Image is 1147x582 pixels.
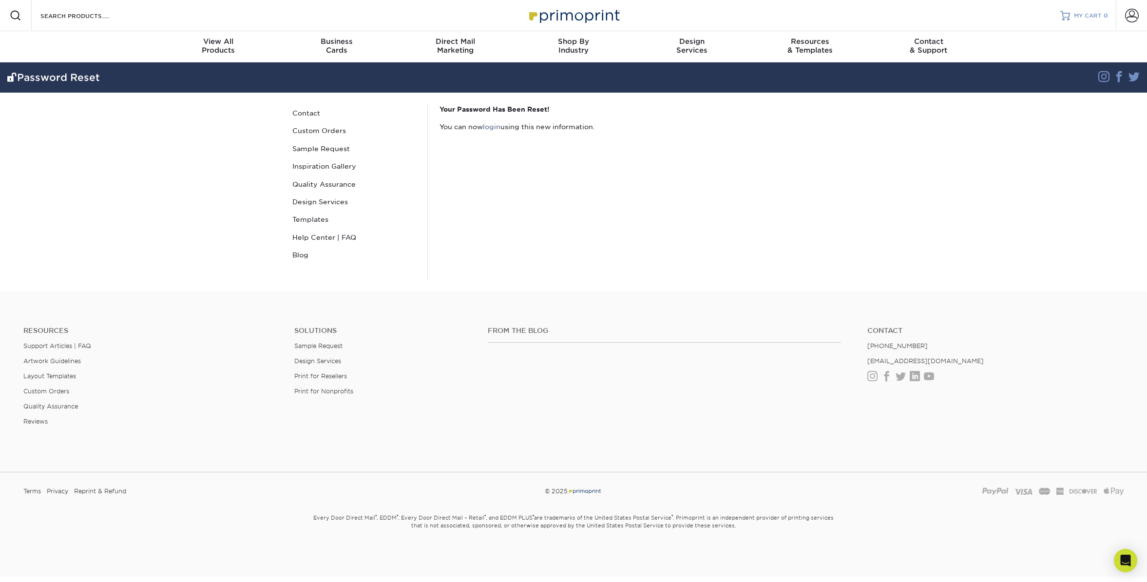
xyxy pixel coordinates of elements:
a: Contact& Support [869,31,988,62]
a: Resources& Templates [751,31,869,62]
input: SEARCH PRODUCTS..... [39,10,134,21]
span: Direct Mail [396,37,515,46]
strong: Your Password Has Been Reset! [440,105,550,113]
a: Design Services [294,357,341,365]
div: Services [632,37,751,55]
span: Contact [869,37,988,46]
a: DesignServices [632,31,751,62]
div: & Templates [751,37,869,55]
sup: ® [484,514,486,519]
sup: ® [397,514,398,519]
div: Products [159,37,278,55]
div: Cards [278,37,396,55]
h4: From the Blog [488,327,841,335]
span: View All [159,37,278,46]
a: Inspiration Gallery [288,157,420,175]
div: Industry [515,37,633,55]
a: Terms [23,484,41,499]
a: Sample Request [294,342,343,349]
a: View AllProducts [159,31,278,62]
sup: ® [671,514,673,519]
a: login [483,123,500,131]
a: [PHONE_NUMBER] [867,342,928,349]
sup: ® [375,514,377,519]
span: Resources [751,37,869,46]
div: Open Intercom Messenger [1114,549,1137,572]
a: Reprint & Refund [74,484,126,499]
a: Layout Templates [23,372,76,380]
h4: Solutions [294,327,473,335]
div: & Support [869,37,988,55]
span: MY CART [1074,12,1102,20]
a: Privacy [47,484,68,499]
a: Print for Resellers [294,372,347,380]
a: Custom Orders [23,388,69,395]
a: Design Services [288,193,420,211]
a: Support Articles | FAQ [23,342,91,349]
a: Reviews [23,418,48,425]
iframe: Google Customer Reviews [2,552,83,579]
a: Contact [867,327,1124,335]
a: Direct MailMarketing [396,31,515,62]
a: Templates [288,211,420,228]
a: Quality Assurance [23,403,78,410]
div: Marketing [396,37,515,55]
p: You can now using this new information. [440,122,854,132]
a: Print for Nonprofits [294,388,353,395]
span: 0 [1104,12,1108,19]
img: Primoprint [568,487,602,495]
span: Design [632,37,751,46]
div: © 2025 [388,484,760,499]
img: Primoprint [525,5,622,26]
a: [EMAIL_ADDRESS][DOMAIN_NAME] [867,357,984,365]
a: Contact [288,104,420,122]
span: Shop By [515,37,633,46]
a: Shop ByIndustry [515,31,633,62]
span: Business [278,37,396,46]
small: Every Door Direct Mail , EDDM , Every Door Direct Mail – Retail , and EDDM PLUS are trademarks of... [288,510,859,553]
a: Quality Assurance [288,175,420,193]
h4: Resources [23,327,280,335]
a: BusinessCards [278,31,396,62]
a: Custom Orders [288,122,420,139]
a: Artwork Guidelines [23,357,81,365]
a: Help Center | FAQ [288,229,420,246]
a: Sample Request [288,140,420,157]
a: Blog [288,246,420,264]
sup: ® [533,514,534,519]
